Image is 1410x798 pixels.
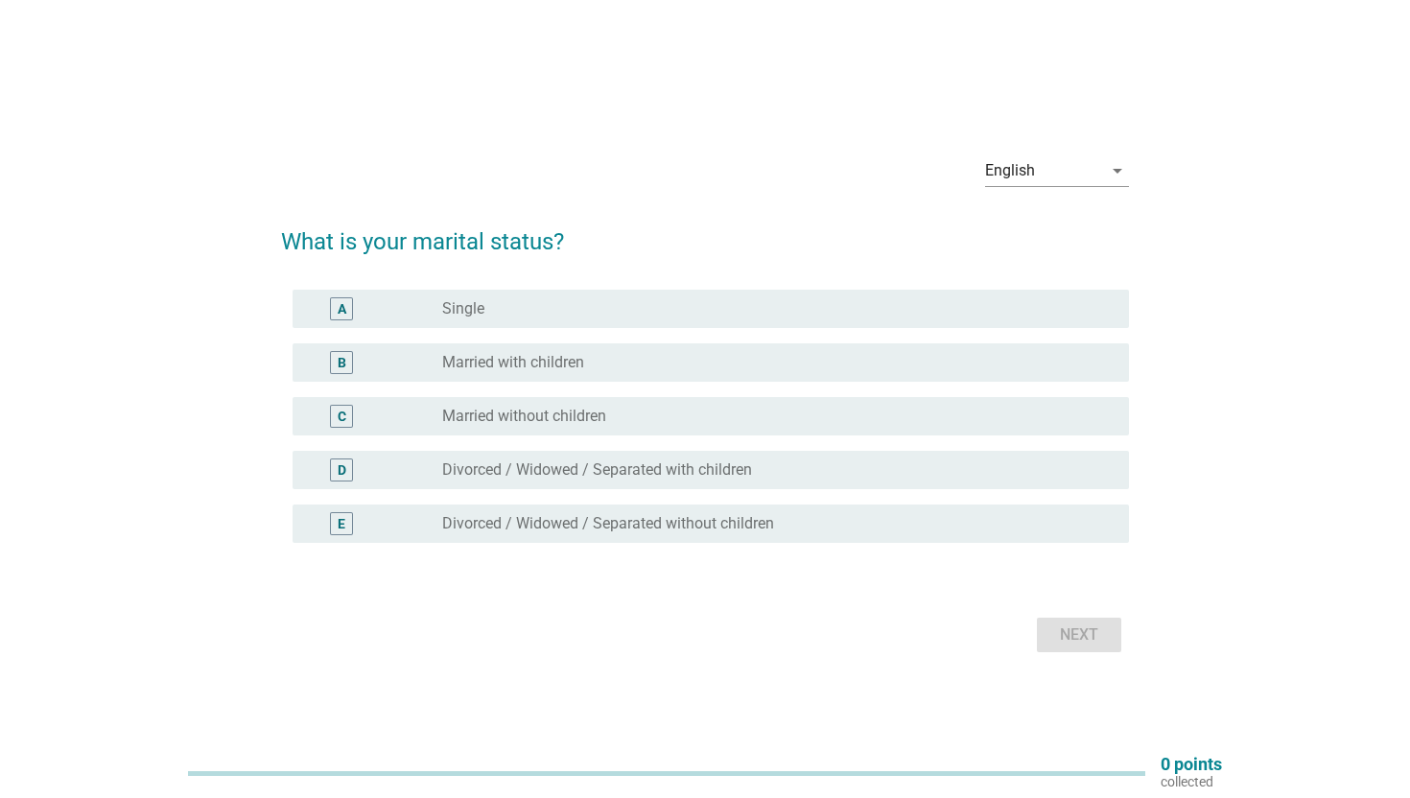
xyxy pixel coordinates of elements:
[338,514,345,534] div: E
[442,460,752,480] label: Divorced / Widowed / Separated with children
[985,162,1035,179] div: English
[1106,159,1129,182] i: arrow_drop_down
[281,205,1129,259] h2: What is your marital status?
[338,407,346,427] div: C
[338,299,346,319] div: A
[442,299,484,318] label: Single
[338,460,346,481] div: D
[442,353,584,372] label: Married with children
[442,514,774,533] label: Divorced / Widowed / Separated without children
[338,353,346,373] div: B
[442,407,606,426] label: Married without children
[1161,773,1222,790] p: collected
[1161,756,1222,773] p: 0 points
